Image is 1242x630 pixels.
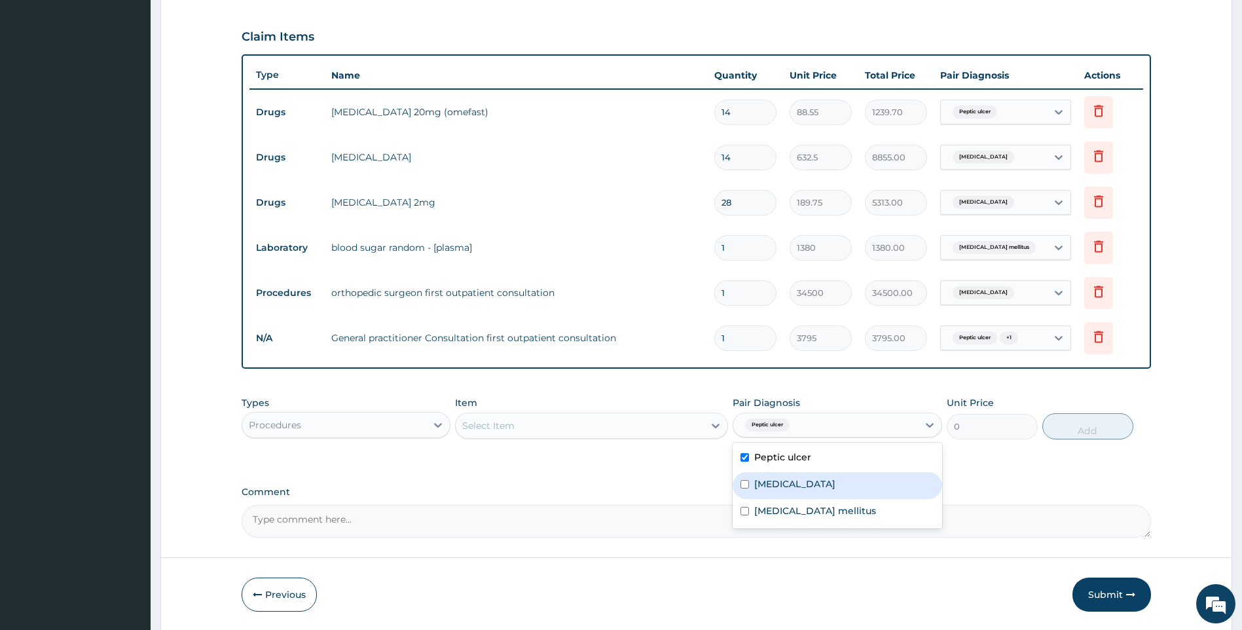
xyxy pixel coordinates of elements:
label: Types [242,398,269,409]
label: Comment [242,487,1152,498]
td: Drugs [249,145,325,170]
img: d_794563401_company_1708531726252_794563401 [24,65,53,98]
th: Type [249,63,325,87]
span: We're online! [76,165,181,297]
td: N/A [249,326,325,350]
button: Previous [242,578,317,612]
th: Unit Price [783,62,858,88]
td: Laboratory [249,236,325,260]
th: Name [325,62,708,88]
th: Quantity [708,62,783,88]
label: [MEDICAL_DATA] mellitus [754,504,876,517]
span: [MEDICAL_DATA] [953,196,1014,209]
span: Peptic ulcer [953,331,997,344]
label: Item [455,396,477,409]
label: [MEDICAL_DATA] [754,477,835,491]
td: [MEDICAL_DATA] 2mg [325,189,708,215]
td: [MEDICAL_DATA] 20mg (omefast) [325,99,708,125]
span: [MEDICAL_DATA] [953,151,1014,164]
td: General practitioner Consultation first outpatient consultation [325,325,708,351]
td: [MEDICAL_DATA] [325,144,708,170]
div: Minimize live chat window [215,7,246,38]
span: + 1 [1000,331,1018,344]
button: Add [1042,413,1133,439]
label: Pair Diagnosis [733,396,800,409]
th: Actions [1078,62,1143,88]
th: Pair Diagnosis [934,62,1078,88]
div: Select Item [462,419,515,432]
label: Unit Price [947,396,994,409]
td: blood sugar random - [plasma] [325,234,708,261]
span: Peptic ulcer [953,105,997,119]
label: Peptic ulcer [754,451,811,464]
div: Procedures [249,418,301,432]
td: Procedures [249,281,325,305]
span: Peptic ulcer [745,418,790,432]
th: Total Price [858,62,934,88]
td: Drugs [249,100,325,124]
textarea: Type your message and hit 'Enter' [7,358,249,403]
td: orthopedic surgeon first outpatient consultation [325,280,708,306]
span: [MEDICAL_DATA] mellitus [953,241,1036,254]
span: [MEDICAL_DATA] [953,286,1014,299]
button: Submit [1072,578,1151,612]
h3: Claim Items [242,30,314,45]
td: Drugs [249,191,325,215]
div: Chat with us now [68,73,220,90]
